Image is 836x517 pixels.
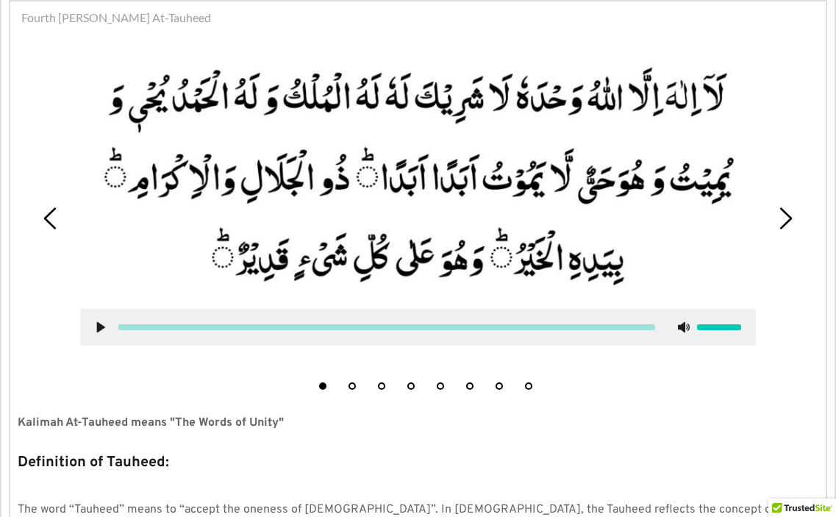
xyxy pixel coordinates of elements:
[349,382,356,390] button: 2 of 8
[496,382,503,390] button: 7 of 8
[378,382,385,390] button: 3 of 8
[18,453,169,472] strong: Definition of Tauheed:
[319,382,326,390] button: 1 of 8
[21,9,211,26] span: Fourth [PERSON_NAME] At-Tauheed
[437,382,444,390] button: 5 of 8
[18,416,284,430] strong: Kalimah At-Tauheed means "The Words of Unity"
[466,382,474,390] button: 6 of 8
[407,382,415,390] button: 4 of 8
[525,382,532,390] button: 8 of 8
